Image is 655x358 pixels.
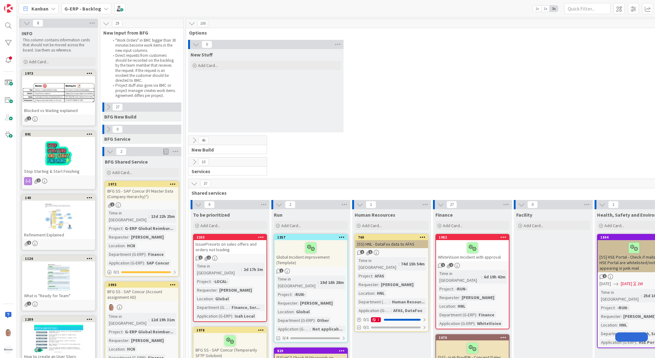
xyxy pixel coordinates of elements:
[438,303,455,310] div: Location
[541,6,550,12] span: 2x
[310,326,311,332] span: :
[191,52,213,58] span: New Stuff
[599,313,621,320] div: Requester
[108,182,178,186] div: 1972
[229,304,230,311] span: :
[37,178,41,182] span: 1
[109,53,176,83] li: Direct requests from customers should be recorded on the backlog by the team member that receives...
[389,298,390,305] span: :
[641,292,642,299] span: :
[276,276,318,289] div: Time in [GEOGRAPHIC_DATA]
[144,260,145,266] span: :
[295,308,311,315] div: Global
[194,240,266,254] div: IssuePresets on sales offers and orders not loading
[22,30,32,36] span: INFO
[476,320,503,327] div: WhiteVision
[105,181,178,201] div: 1972BFG SS - SAP Concur (FI Master Data (Company Hierarchy)*)
[390,298,426,305] div: Human Resour...
[198,20,208,27] span: 100
[150,213,176,220] div: 13d 22h 25m
[357,298,389,305] div: Department (G-ERP)
[373,273,386,279] div: AFAS
[550,6,558,12] span: 3x
[475,320,476,327] span: :
[615,304,616,311] span: :
[276,300,298,306] div: Requester
[105,181,178,187] div: 1972
[599,281,611,287] span: [DATE]
[194,327,266,333] div: 1978
[105,282,178,288] div: 1993
[196,295,213,302] div: Location
[285,201,295,208] span: 2
[199,256,203,260] span: 1
[196,263,241,276] div: Time in [GEOGRAPHIC_DATA]
[360,250,364,254] span: 1
[107,328,122,335] div: Project
[482,273,507,280] div: 6d 19h 42m
[315,317,315,324] span: :
[294,308,295,315] span: :
[391,307,392,314] span: :
[274,235,347,267] div: 1357Global Incident improvement (Template)
[363,324,369,331] span: 0/1
[439,235,509,239] div: 1982
[212,278,229,285] div: -LOCAL-
[204,201,215,208] span: 6
[621,281,632,287] span: [DATE]
[105,187,178,201] div: BFG SS - SAP Concur (FI Master Data (Company Hierarchy)*)
[112,126,123,133] span: 0
[112,20,122,27] span: 29
[22,231,95,239] div: Refinement Explained
[107,225,122,232] div: Project
[4,345,13,354] img: avatar
[366,201,376,208] span: 1
[399,260,426,267] div: 74d 15h 54m
[274,240,347,267] div: Global Incident improvement (Template)
[149,213,150,220] span: :
[198,158,209,166] span: 10
[233,313,256,319] div: Isah Local
[449,263,453,267] span: 2
[298,300,299,306] span: :
[125,346,126,352] span: :
[636,339,637,346] span: :
[617,322,618,328] span: :
[198,63,218,68] span: Add Card...
[107,303,115,311] img: lD
[22,195,95,239] div: 140Refinement Explained
[279,268,283,273] span: 1
[311,326,344,332] div: Not applicab...
[105,268,178,276] div: 0/1
[107,313,149,327] div: Time in [GEOGRAPHIC_DATA]
[109,83,176,98] li: Project stuff also goes via BMC or project manager creates work items. Agreement differs per proj...
[616,304,630,311] div: -RUN-
[460,294,496,301] div: [PERSON_NAME]
[22,256,95,261] div: 1126
[213,295,214,302] span: :
[315,317,331,324] div: Other
[200,223,220,228] span: Add Card...
[107,337,129,344] div: Requester
[107,346,125,352] div: Location
[357,281,378,288] div: Requester
[355,240,428,248] div: (SS) HNL - DataFox data to AFAS
[362,223,382,228] span: Add Card...
[105,288,178,301] div: BFG SS - SAP Concur (Account assignment AD)
[363,316,369,323] span: 0 / 1
[110,202,114,206] span: 1
[436,235,509,240] div: 1982
[355,235,428,240] div: 760
[459,294,460,301] span: :
[218,287,253,293] div: [PERSON_NAME]
[453,285,454,292] span: :
[31,5,48,12] span: Kanban
[524,223,543,228] span: Add Card...
[276,291,291,298] div: Project
[23,38,94,53] p: This column contains information cards that should not be moved across the board. Use them as ref...
[358,235,428,239] div: 760
[103,30,176,36] span: New Input from BFG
